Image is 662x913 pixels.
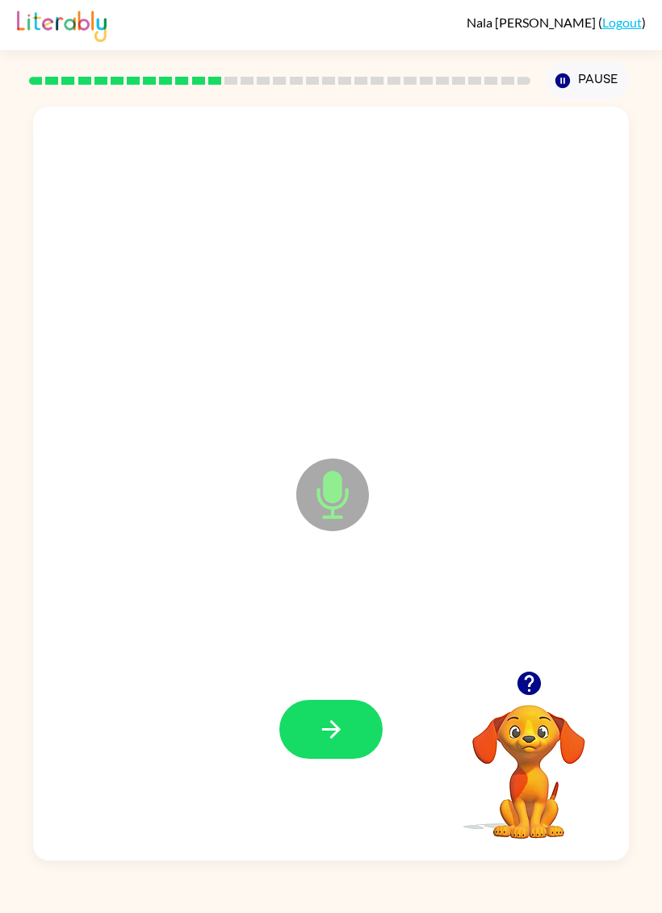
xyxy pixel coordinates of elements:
video: Your browser must support playing .mp4 files to use Literably. Please try using another browser. [448,680,610,841]
img: Literably [17,6,107,42]
span: Nala [PERSON_NAME] [467,15,598,30]
a: Logout [602,15,642,30]
button: Pause [546,62,629,99]
div: ( ) [467,15,646,30]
